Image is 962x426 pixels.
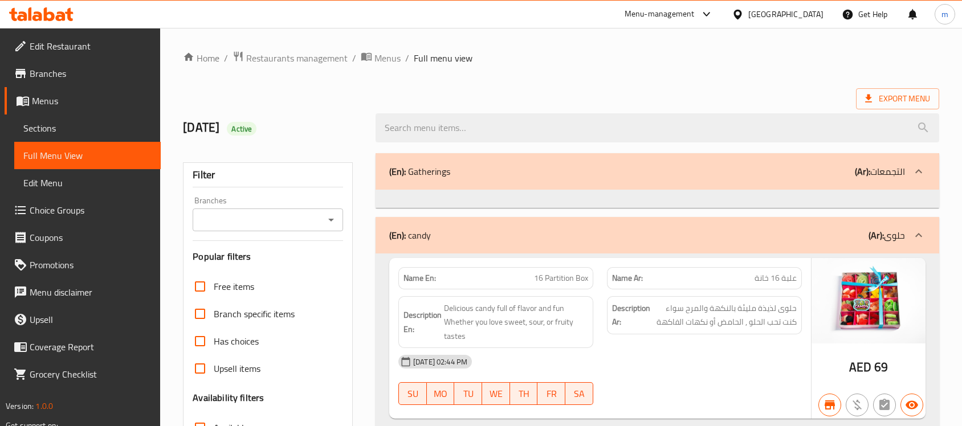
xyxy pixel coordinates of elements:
[405,51,409,65] li: /
[625,7,695,21] div: Menu-management
[224,51,228,65] li: /
[376,113,939,142] input: search
[389,163,406,180] b: (En):
[487,386,506,402] span: WE
[6,399,34,413] span: Version:
[14,169,161,196] a: Edit Menu
[227,124,256,134] span: Active
[14,142,161,169] a: Full Menu View
[515,386,533,402] span: TH
[748,8,824,21] div: [GEOGRAPHIC_DATA]
[30,367,152,381] span: Grocery Checklist
[5,278,161,306] a: Menu disclaimer
[30,67,152,80] span: Branches
[414,51,472,65] span: Full menu view
[454,382,482,405] button: TU
[459,386,478,402] span: TU
[233,51,348,65] a: Restaurants management
[323,212,339,228] button: Open
[398,382,427,405] button: SU
[865,92,930,106] span: Export Menu
[35,399,53,413] span: 1.0.0
[855,165,905,178] p: التجمعات
[941,8,948,21] span: m
[30,231,152,244] span: Coupons
[874,356,888,378] span: 69
[361,51,401,65] a: Menus
[214,362,260,375] span: Upsell items
[227,122,256,136] div: Active
[612,301,650,329] strong: Description Ar:
[376,190,939,208] div: (En): Gatherings(Ar):التجمعات
[482,382,510,405] button: WE
[869,227,884,244] b: (Ar):
[30,340,152,354] span: Coverage Report
[5,224,161,251] a: Coupons
[570,386,589,402] span: SA
[30,258,152,272] span: Promotions
[849,356,871,378] span: AED
[214,307,295,321] span: Branch specific items
[183,51,219,65] a: Home
[812,258,926,343] img: 16_partition_box638949267281003858.jpg
[30,203,152,217] span: Choice Groups
[869,228,905,242] p: حلوى
[755,272,797,284] span: علبة 16 خانة
[565,382,593,405] button: SA
[32,94,152,108] span: Menus
[542,386,561,402] span: FR
[193,163,343,187] div: Filter
[5,306,161,333] a: Upsell
[537,382,565,405] button: FR
[403,386,422,402] span: SU
[214,334,259,348] span: Has choices
[427,382,455,405] button: MO
[193,391,264,404] h3: Availability filters
[30,39,152,53] span: Edit Restaurant
[653,301,797,329] span: حلوى لذيذة مليئة بالنكهة والمرح سواء كنت تحب الحلو , الحامض أو نكهات الفاكهة
[193,250,343,263] h3: Popular filters
[389,227,406,244] b: (En):
[389,228,431,242] p: candy
[23,121,152,135] span: Sections
[5,60,161,87] a: Branches
[5,32,161,60] a: Edit Restaurant
[183,51,939,65] nav: breadcrumb
[403,308,442,336] strong: Description En:
[534,272,588,284] span: 16 Partition Box
[23,176,152,190] span: Edit Menu
[855,163,870,180] b: (Ar):
[374,51,401,65] span: Menus
[389,165,450,178] p: Gatherings
[246,51,348,65] span: Restaurants management
[14,114,161,142] a: Sections
[30,285,152,299] span: Menu disclaimer
[403,272,436,284] strong: Name En:
[431,386,450,402] span: MO
[376,217,939,253] div: (En): candy(Ar):حلوى
[409,357,472,367] span: [DATE] 02:44 PM
[23,149,152,162] span: Full Menu View
[510,382,538,405] button: TH
[5,251,161,278] a: Promotions
[183,119,362,136] h2: [DATE]
[352,51,356,65] li: /
[376,153,939,190] div: (En): Gatherings(Ar):التجمعات
[30,313,152,326] span: Upsell
[444,301,588,343] span: Delicious candy full of flavor and fun Whether you love sweet, sour, or fruity tastes
[214,280,254,293] span: Free items
[5,361,161,388] a: Grocery Checklist
[5,333,161,361] a: Coverage Report
[5,87,161,114] a: Menus
[856,88,939,109] span: Export Menu
[5,196,161,224] a: Choice Groups
[612,272,643,284] strong: Name Ar:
